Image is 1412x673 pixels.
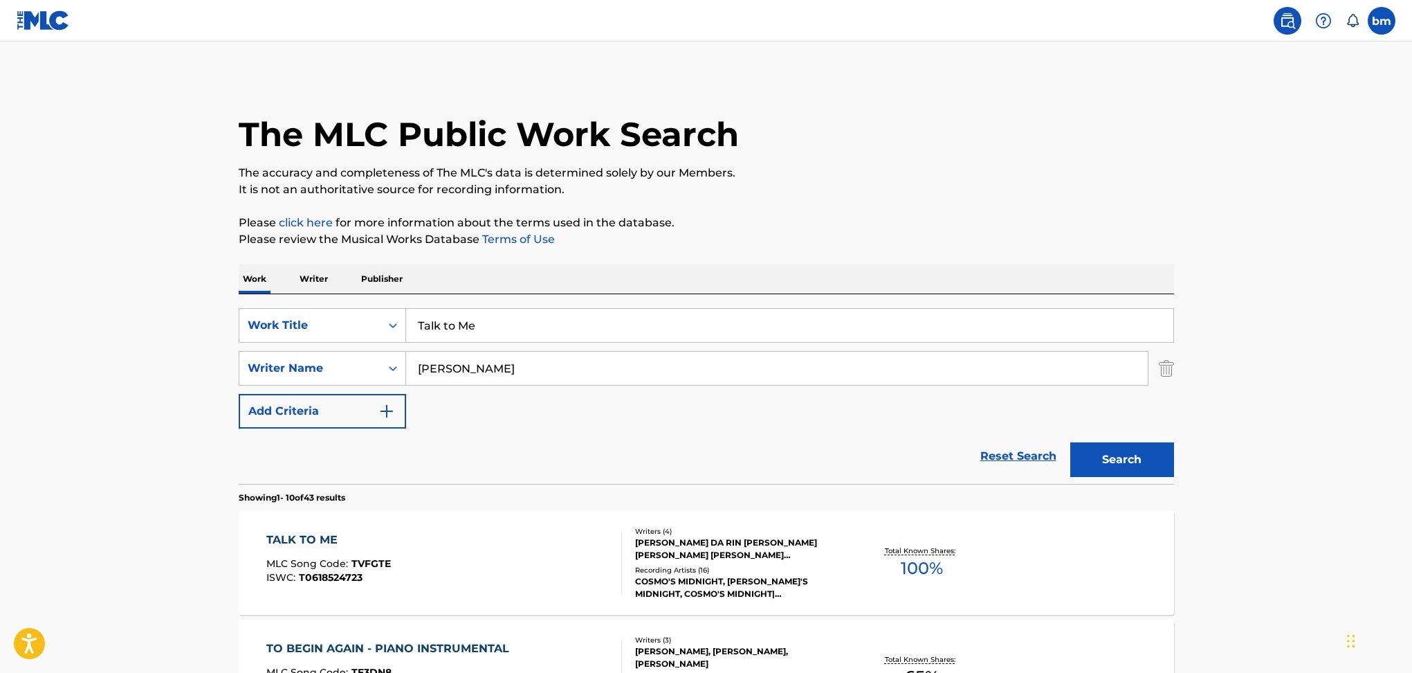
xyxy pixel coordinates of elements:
button: Add Criteria [239,394,406,429]
form: Search Form [239,308,1174,484]
div: Work Title [248,317,372,334]
div: Writers ( 3 ) [635,635,844,645]
div: Writers ( 4 ) [635,526,844,537]
div: Help [1310,7,1337,35]
div: TALK TO ME [266,532,391,548]
p: Total Known Shares: [885,654,959,665]
a: Public Search [1274,7,1301,35]
p: It is not an authoritative source for recording information. [239,181,1174,198]
span: TVFGTE [351,557,391,570]
img: 9d2ae6d4665cec9f34b9.svg [378,403,395,420]
div: User Menu [1368,7,1395,35]
span: MLC Song Code : [266,557,351,570]
div: Notifications [1346,14,1359,28]
div: Writer Name [248,360,372,377]
div: TO BEGIN AGAIN - PIANO INSTRUMENTAL [266,640,516,657]
img: help [1315,12,1332,29]
p: Publisher [357,264,407,294]
a: Reset Search [973,441,1063,472]
div: Drag [1347,620,1355,662]
div: Recording Artists ( 16 ) [635,565,844,575]
p: Total Known Shares: [885,546,959,556]
iframe: Resource Center [1373,449,1412,560]
iframe: Chat Widget [1343,607,1412,673]
span: T0618524723 [299,571,363,584]
p: The accuracy and completeness of The MLC's data is determined solely by our Members. [239,165,1174,181]
a: click here [279,216,333,229]
a: Terms of Use [479,233,555,246]
p: Writer [295,264,332,294]
button: Search [1070,442,1174,477]
p: Please for more information about the terms used in the database. [239,215,1174,231]
h1: The MLC Public Work Search [239,114,739,155]
img: Delete Criterion [1159,351,1174,386]
p: Showing 1 - 10 of 43 results [239,492,345,504]
img: MLC Logo [17,10,70,30]
p: Work [239,264,271,294]
span: 100 % [901,556,943,581]
a: TALK TO MEMLC Song Code:TVFGTEISWC:T0618524723Writers (4)[PERSON_NAME] DA RIN [PERSON_NAME] [PERS... [239,511,1174,615]
img: search [1279,12,1296,29]
div: [PERSON_NAME] DA RIN [PERSON_NAME] [PERSON_NAME] [PERSON_NAME] [PERSON_NAME] [635,537,844,562]
div: [PERSON_NAME], [PERSON_NAME], [PERSON_NAME] [635,645,844,670]
div: COSMO'S MIDNIGHT, [PERSON_NAME]'S MIDNIGHT, COSMO'S MIDNIGHT|[PERSON_NAME], [PERSON_NAME]'S MIDNI... [635,575,844,600]
p: Please review the Musical Works Database [239,231,1174,248]
span: ISWC : [266,571,299,584]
